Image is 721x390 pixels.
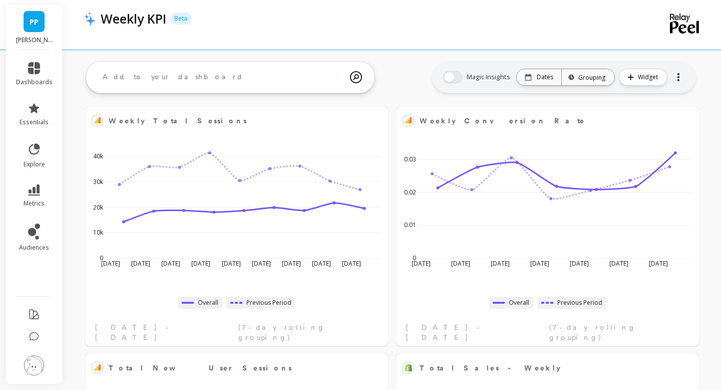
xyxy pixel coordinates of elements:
span: Total New User Sessions [109,361,350,375]
img: magic search icon [350,64,362,91]
div: Grouping [571,73,605,82]
span: Total New User Sessions [109,363,292,373]
span: Overall [198,299,218,307]
p: Weekly KPI [101,10,166,27]
span: Weekly Conversion Rate [420,114,661,128]
span: Weekly Conversion Rate [420,116,585,126]
img: profile picture [24,355,44,375]
span: Widget [638,72,661,82]
span: dashboards [16,78,53,86]
span: [DATE] - [DATE] [95,322,235,342]
span: Total Sales - Weekly [420,363,560,373]
span: essentials [20,118,49,126]
span: PP [30,16,39,28]
span: Previous Period [246,299,291,307]
span: explore [24,160,45,168]
p: Beta [170,13,191,25]
span: [DATE] - [DATE] [406,322,546,342]
span: Previous Period [557,299,602,307]
span: Magic Insights [467,72,512,82]
span: (7-day rolling grouping) [549,322,689,342]
span: Weekly Total Sessions [109,114,350,128]
span: Overall [509,299,529,307]
span: audiences [19,244,49,252]
img: header icon [84,12,96,26]
span: Weekly Total Sessions [109,116,247,126]
p: Dates [537,73,553,81]
button: Widget [619,69,667,86]
span: Total Sales - Weekly [420,361,661,375]
p: Porter Road - porterroad.myshopify.com [16,36,53,44]
span: (7-day rolling grouping) [238,322,378,342]
span: metrics [24,200,45,208]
